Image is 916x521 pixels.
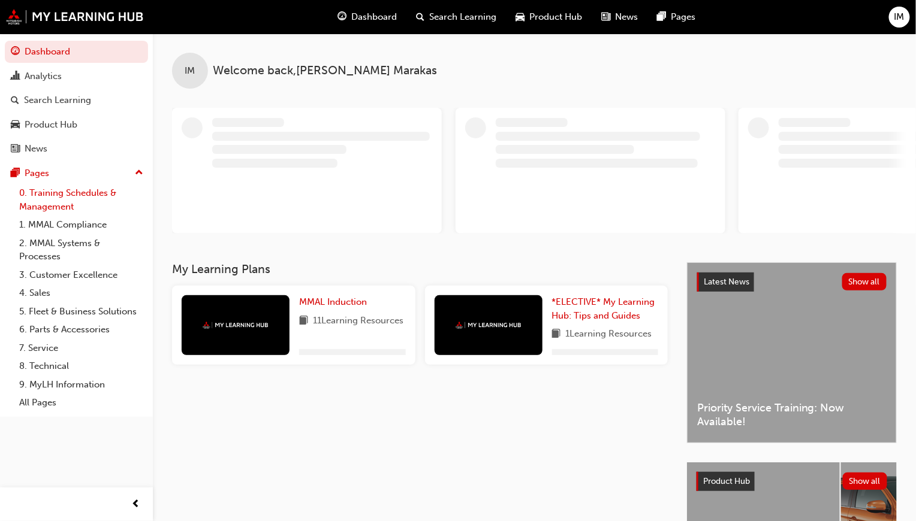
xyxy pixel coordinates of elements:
[894,10,905,24] span: IM
[529,10,582,24] span: Product Hub
[14,234,148,266] a: 2. MMAL Systems & Processes
[697,401,887,428] span: Priority Service Training: Now Available!
[172,262,668,276] h3: My Learning Plans
[647,5,705,29] a: pages-iconPages
[601,10,610,25] span: news-icon
[6,9,144,25] img: mmal
[299,296,367,307] span: MMAL Induction
[5,114,148,136] a: Product Hub
[14,284,148,302] a: 4. Sales
[11,95,19,106] span: search-icon
[351,10,397,24] span: Dashboard
[552,327,561,342] span: book-icon
[11,120,20,131] span: car-icon
[704,277,749,287] span: Latest News
[25,118,77,132] div: Product Hub
[5,162,148,184] button: Pages
[14,357,148,375] a: 8. Technical
[697,272,887,292] a: Latest NewsShow all
[697,472,887,491] a: Product HubShow all
[11,47,20,57] span: guage-icon
[11,168,20,179] span: pages-icon
[338,10,346,25] span: guage-icon
[132,497,141,512] span: prev-icon
[185,64,195,78] span: IM
[299,314,308,329] span: book-icon
[5,89,148,111] a: Search Learning
[14,266,148,284] a: 3. Customer Excellence
[328,5,406,29] a: guage-iconDashboard
[14,339,148,358] a: 7. Service
[566,327,652,342] span: 1 Learning Resources
[889,7,910,28] button: IM
[506,5,592,29] a: car-iconProduct Hub
[5,38,148,162] button: DashboardAnalyticsSearch LearningProduct HubNews
[299,295,372,309] a: MMAL Induction
[135,165,143,181] span: up-icon
[615,10,638,24] span: News
[552,295,659,322] a: *ELECTIVE* My Learning Hub: Tips and Guides
[203,322,269,329] img: mmal
[516,10,525,25] span: car-icon
[213,64,437,78] span: Welcome back , [PERSON_NAME] Marakas
[24,93,91,107] div: Search Learning
[416,10,424,25] span: search-icon
[843,472,888,490] button: Show all
[5,138,148,160] a: News
[25,69,62,83] div: Analytics
[592,5,647,29] a: news-iconNews
[14,216,148,234] a: 1. MMAL Compliance
[25,166,49,180] div: Pages
[429,10,496,24] span: Search Learning
[552,296,655,321] span: *ELECTIVE* My Learning Hub: Tips and Guides
[14,320,148,339] a: 6. Parts & Accessories
[671,10,695,24] span: Pages
[14,375,148,394] a: 9. MyLH Information
[456,322,522,329] img: mmal
[703,476,750,486] span: Product Hub
[14,184,148,216] a: 0. Training Schedules & Management
[14,302,148,321] a: 5. Fleet & Business Solutions
[5,65,148,87] a: Analytics
[313,314,403,329] span: 11 Learning Resources
[11,144,20,155] span: news-icon
[14,393,148,412] a: All Pages
[5,41,148,63] a: Dashboard
[25,142,47,156] div: News
[406,5,506,29] a: search-iconSearch Learning
[657,10,666,25] span: pages-icon
[842,273,887,290] button: Show all
[11,71,20,82] span: chart-icon
[687,262,897,443] a: Latest NewsShow allPriority Service Training: Now Available!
